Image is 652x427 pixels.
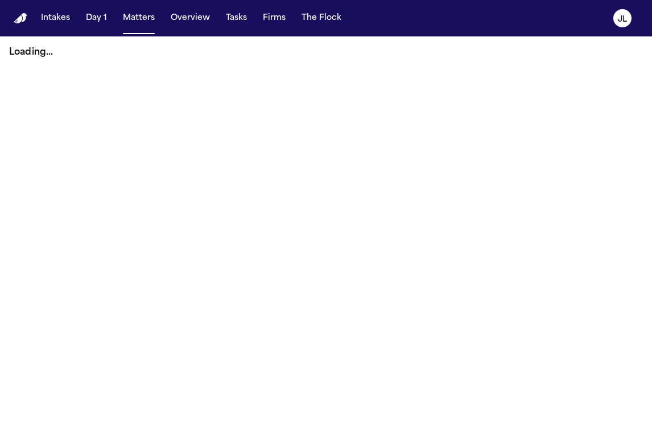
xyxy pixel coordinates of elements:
a: Home [14,13,27,24]
button: Matters [118,8,159,28]
button: Intakes [36,8,75,28]
button: Tasks [221,8,251,28]
button: Firms [258,8,290,28]
img: Finch Logo [14,13,27,24]
text: JL [618,15,627,23]
p: Loading... [9,46,643,59]
button: Overview [166,8,214,28]
button: The Flock [297,8,346,28]
button: Day 1 [81,8,112,28]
